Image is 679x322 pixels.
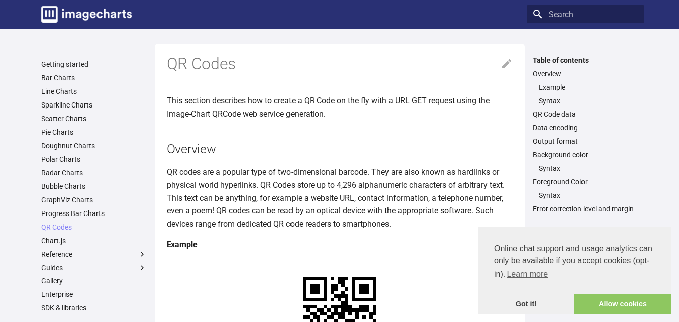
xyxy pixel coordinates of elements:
[533,191,638,200] nav: Foreground Color
[41,87,147,96] a: Line Charts
[574,294,671,314] a: allow cookies
[167,54,513,75] h1: QR Codes
[494,243,655,282] span: Online chat support and usage analytics can only be available if you accept cookies (opt-in).
[539,96,638,105] a: Syntax
[167,94,513,120] p: This section describes how to create a QR Code on the fly with a URL GET request using the Image-...
[41,209,147,218] a: Progress Bar Charts
[41,236,147,245] a: Chart.js
[41,276,147,285] a: Gallery
[527,56,644,214] nav: Table of contents
[41,100,147,110] a: Sparkline Charts
[533,83,638,105] nav: Overview
[41,263,147,272] label: Guides
[533,150,638,159] a: Background color
[505,267,549,282] a: learn more about cookies
[41,141,147,150] a: Doughnut Charts
[533,137,638,146] a: Output format
[527,5,644,23] input: Search
[478,294,574,314] a: dismiss cookie message
[539,191,638,200] a: Syntax
[41,223,147,232] a: QR Codes
[41,114,147,123] a: Scatter Charts
[533,204,638,213] a: Error correction level and margin
[533,110,638,119] a: QR Code data
[41,290,147,299] a: Enterprise
[539,83,638,92] a: Example
[41,303,147,312] a: SDK & libraries
[539,164,638,173] a: Syntax
[41,128,147,137] a: Pie Charts
[533,164,638,173] nav: Background color
[37,2,136,27] a: Image-Charts documentation
[41,168,147,177] a: Radar Charts
[478,227,671,314] div: cookieconsent
[41,250,147,259] label: Reference
[41,73,147,82] a: Bar Charts
[533,123,638,132] a: Data encoding
[41,182,147,191] a: Bubble Charts
[167,140,513,158] h2: Overview
[41,155,147,164] a: Polar Charts
[533,69,638,78] a: Overview
[167,166,513,230] p: QR codes are a popular type of two-dimensional barcode. They are also known as hardlinks or physi...
[41,6,132,23] img: logo
[167,238,513,251] h4: Example
[533,177,638,186] a: Foreground Color
[41,195,147,204] a: GraphViz Charts
[527,56,644,65] label: Table of contents
[41,60,147,69] a: Getting started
